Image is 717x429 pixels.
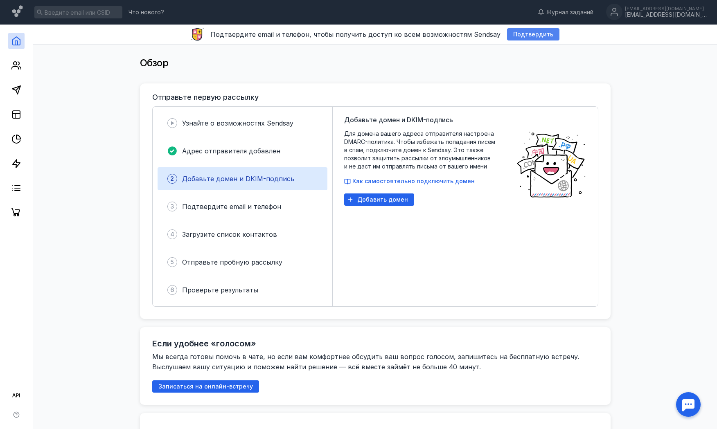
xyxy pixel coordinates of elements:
button: Добавить домен [344,193,414,206]
img: poster [516,130,586,199]
button: Записаться на онлайн-встречу [152,380,259,393]
span: Добавьте домен и DKIM-подпись [344,115,453,125]
span: 5 [170,258,174,266]
span: Адрес отправителя добавлен [182,147,280,155]
span: 6 [170,286,174,294]
div: [EMAIL_ADDRESS][DOMAIN_NAME] [625,6,707,11]
span: Как самостоятельно подключить домен [352,177,475,184]
span: Обзор [140,57,169,69]
span: Журнал заданий [546,8,593,16]
span: Подтвердите email и телефон [182,202,281,211]
a: Что нового? [124,9,168,15]
span: Для домена вашего адреса отправителя настроена DMARC-политика. Чтобы избежать попадания писем в с... [344,130,508,171]
span: Добавьте домен и DKIM-подпись [182,175,294,183]
span: Мы всегда готовы помочь в чате, но если вам комфортнее обсудить ваш вопрос голосом, запишитесь на... [152,353,581,371]
span: Записаться на онлайн-встречу [158,383,253,390]
button: Как самостоятельно подключить домен [344,177,475,185]
span: 4 [170,230,174,238]
span: Проверьте результаты [182,286,258,294]
span: Что нового? [129,9,164,15]
a: Журнал заданий [534,8,597,16]
h2: Если удобнее «голосом» [152,339,256,348]
span: Загрузите список контактов [182,230,277,238]
h3: Отправьте первую рассылку [152,93,259,101]
span: Подтвердите email и телефон, чтобы получить доступ ко всем возможностям Sendsay [210,30,501,38]
button: Подтвердить [507,28,559,40]
span: 2 [170,175,174,183]
span: Отправьте пробную рассылку [182,258,282,266]
input: Введите email или CSID [34,6,122,18]
span: Подтвердить [513,31,553,38]
a: Записаться на онлайн-встречу [152,383,259,390]
span: Узнайте о возможностях Sendsay [182,119,293,127]
span: 3 [170,202,174,211]
div: [EMAIL_ADDRESS][DOMAIN_NAME] [625,11,707,18]
span: Добавить домен [357,196,408,203]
